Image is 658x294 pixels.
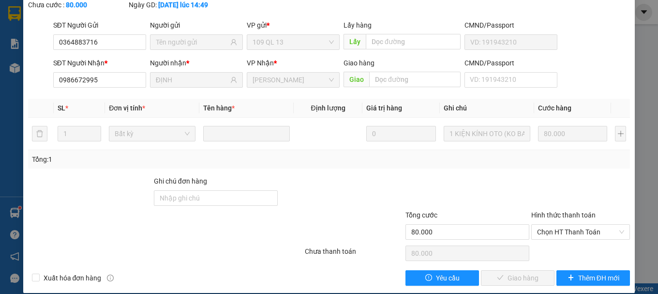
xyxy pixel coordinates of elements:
input: Tên người nhận [156,75,228,85]
span: 109 QL 13 [253,35,334,49]
input: 0 [538,126,608,141]
span: Giá trị hàng [366,104,402,112]
span: Bất kỳ [115,126,190,141]
b: [DATE] lúc 14:49 [158,1,208,9]
span: Đơn vị tính [109,104,145,112]
button: checkGiao hàng [481,270,554,286]
button: delete [32,126,47,141]
span: user [230,39,237,46]
span: Tổng cước [405,211,437,219]
div: Người gửi [150,20,243,31]
input: Dọc đường [366,34,461,49]
div: Người nhận [150,58,243,68]
span: Giao hàng [344,59,374,67]
span: user [230,77,237,83]
input: Ghi Chú [444,126,530,141]
button: plus [615,126,626,141]
span: Tên hàng [203,104,235,112]
div: SĐT Người Nhận [53,58,146,68]
div: CMND/Passport [464,58,557,68]
span: Cước hàng [538,104,571,112]
span: Lấy [344,34,366,49]
input: 0 [366,126,436,141]
span: Định lượng [311,104,345,112]
span: Lấy hàng [344,21,372,29]
div: SĐT Người Gửi [53,20,146,31]
div: VP gửi [247,20,340,31]
label: Ghi chú đơn hàng [154,177,207,185]
input: Dọc đường [369,72,461,87]
th: Ghi chú [440,99,534,118]
input: VD: Bàn, Ghế [203,126,290,141]
span: VP Phan Thiết [253,73,334,87]
span: SL [58,104,65,112]
button: exclamation-circleYêu cầu [405,270,479,286]
span: info-circle [107,275,114,281]
span: VP Nhận [247,59,274,67]
div: Chưa thanh toán [304,246,404,263]
input: VD: 191943210 [464,34,557,50]
b: 80.000 [66,1,87,9]
input: Ghi chú đơn hàng [154,190,278,206]
span: Yêu cầu [436,273,460,283]
span: Chọn HT Thanh Toán [537,225,624,239]
label: Hình thức thanh toán [531,211,596,219]
span: Giao [344,72,369,87]
span: Xuất hóa đơn hàng [40,273,105,283]
div: CMND/Passport [464,20,557,31]
span: exclamation-circle [425,274,432,282]
span: Thêm ĐH mới [578,273,619,283]
div: Tổng: 1 [32,154,255,165]
button: plusThêm ĐH mới [556,270,630,286]
span: plus [568,274,574,282]
input: Tên người gửi [156,37,228,47]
